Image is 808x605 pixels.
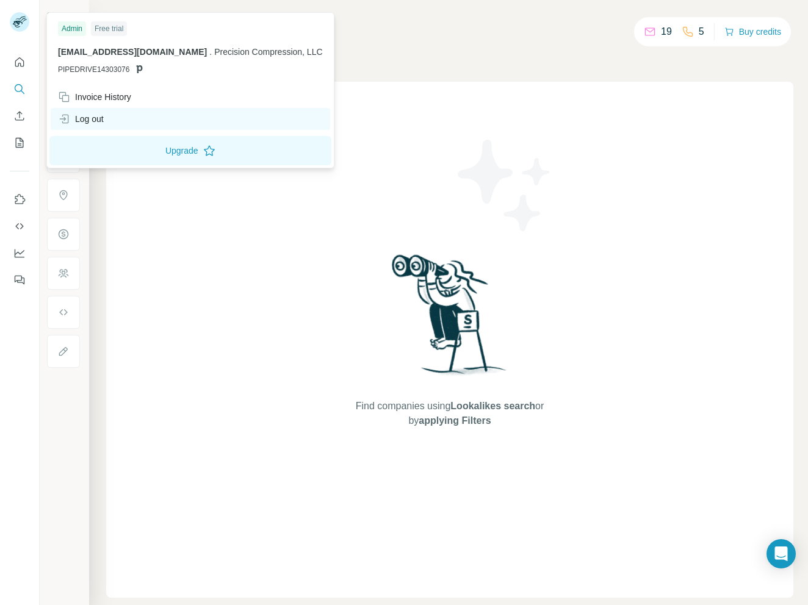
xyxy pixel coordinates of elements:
button: Enrich CSV [10,105,29,127]
span: . [209,47,212,57]
button: Buy credits [724,23,781,40]
button: My lists [10,132,29,154]
button: Use Surfe on LinkedIn [10,188,29,210]
span: PIPEDRIVE14303076 [58,64,129,75]
p: 5 [699,24,704,39]
div: Invoice History [58,91,131,103]
button: Use Surfe API [10,215,29,237]
h4: Search [106,15,793,32]
button: Dashboard [10,242,29,264]
span: Find companies using or by [352,399,547,428]
button: Upgrade [49,136,331,165]
span: applying Filters [419,415,491,426]
span: Lookalikes search [450,401,535,411]
button: Search [10,78,29,100]
div: Free trial [91,21,127,36]
span: Precision Compression, LLC [214,47,322,57]
button: Show [38,7,88,26]
button: Quick start [10,51,29,73]
p: 19 [661,24,672,39]
div: Admin [58,21,86,36]
button: Feedback [10,269,29,291]
img: Surfe Illustration - Stars [450,131,560,240]
img: Surfe Illustration - Woman searching with binoculars [386,251,513,387]
div: Log out [58,113,104,125]
span: [EMAIL_ADDRESS][DOMAIN_NAME] [58,47,207,57]
div: Open Intercom Messenger [767,539,796,568]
